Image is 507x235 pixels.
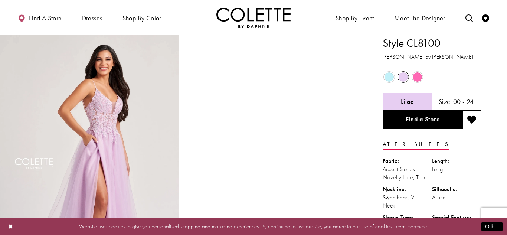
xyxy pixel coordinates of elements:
a: here [418,222,427,230]
span: Meet the designer [394,14,445,22]
a: Meet the designer [392,7,447,28]
div: Fabric: [383,157,432,165]
a: Toggle search [464,7,475,28]
div: Neckline: [383,185,432,193]
span: Shop By Event [334,7,376,28]
a: Find a store [16,7,63,28]
div: Light Blue [383,71,396,84]
div: Long [432,165,481,173]
a: Visit Home Page [216,7,291,28]
div: Length: [432,157,481,165]
img: Colette by Daphne [216,7,291,28]
div: Sweetheart, V-Neck [383,193,432,210]
h5: 00 - 24 [453,98,474,105]
div: Product color controls state depends on size chosen [383,70,481,84]
button: Close Dialog [4,220,17,233]
a: Find a Store [383,111,462,129]
span: Shop By Event [336,14,374,22]
button: Submit Dialog [481,222,503,231]
div: Accent Stones, Novelty Lace, Tulle [383,165,432,182]
span: Find a store [29,14,62,22]
span: Size: [439,97,452,106]
div: Sleeve Type: [383,213,432,222]
button: Add to wishlist [462,111,481,129]
a: Check Wishlist [480,7,491,28]
h3: [PERSON_NAME] by [PERSON_NAME] [383,53,481,61]
div: A-Line [432,193,481,202]
div: Silhouette: [432,185,481,193]
h1: Style CL8100 [383,35,481,51]
span: Shop by color [121,7,163,28]
span: Shop by color [122,14,161,22]
div: Pink [411,71,424,84]
div: Special Features: [432,213,481,222]
a: Attributes [383,139,449,150]
div: Lilac [397,71,410,84]
span: Dresses [80,7,104,28]
p: Website uses cookies to give you personalized shopping and marketing experiences. By continuing t... [53,221,454,231]
h5: Chosen color [401,98,414,105]
span: Dresses [82,14,102,22]
video: Style CL8100 Colette by Daphne #1 autoplay loop mute video [182,35,361,124]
